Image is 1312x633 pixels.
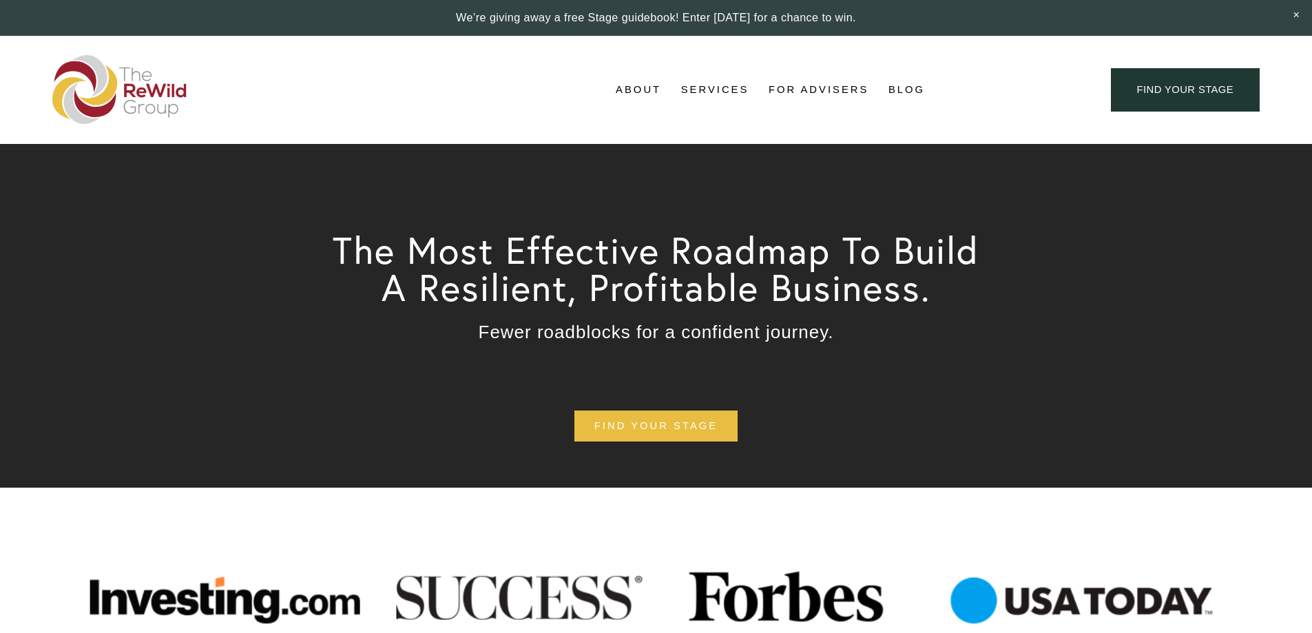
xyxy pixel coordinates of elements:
a: folder dropdown [616,80,661,101]
a: folder dropdown [681,80,749,101]
span: The Most Effective Roadmap To Build A Resilient, Profitable Business. [333,227,991,311]
span: About [616,81,661,99]
span: Services [681,81,749,99]
img: The ReWild Group [52,55,187,124]
a: find your stage [1111,68,1260,112]
span: Fewer roadblocks for a confident journey. [479,322,834,342]
a: Blog [888,80,925,101]
a: For Advisers [769,80,868,101]
a: find your stage [574,411,738,442]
